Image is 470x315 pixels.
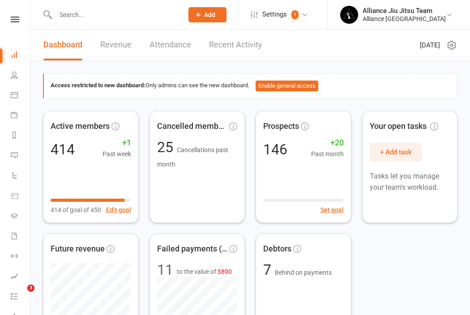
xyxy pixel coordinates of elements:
[320,205,344,215] button: Set goal
[103,149,131,159] span: Past week
[43,30,82,60] a: Dashboard
[11,46,31,66] a: Dashboard
[51,120,110,133] span: Active members
[263,261,275,278] span: 7
[263,142,287,157] div: 146
[51,81,450,91] div: Only admins can see the new dashboard.
[11,267,31,287] a: Assessments
[340,6,358,24] img: thumb_image1705117588.png
[263,243,291,255] span: Debtors
[51,142,75,157] div: 414
[11,86,31,106] a: Calendar
[218,268,232,275] span: $890
[11,66,31,86] a: People
[53,9,177,21] input: Search...
[363,15,446,23] div: Alliance [GEOGRAPHIC_DATA]
[188,7,226,22] button: Add
[370,170,450,193] p: Tasks let you manage your team's workload.
[103,136,131,149] span: +1
[51,205,101,215] span: 414 of goal of 450
[204,11,215,18] span: Add
[150,30,191,60] a: Attendance
[420,40,440,51] span: [DATE]
[27,285,34,292] span: 3
[262,4,287,25] span: Settings
[275,269,332,276] span: Behind on payments
[157,146,228,168] span: Cancellations past month
[51,82,145,89] strong: Access restricted to new dashboard:
[363,7,446,15] div: Alliance Jiu Jitsu Team
[9,285,30,306] iframe: Intercom live chat
[370,120,438,133] span: Your open tasks
[209,30,262,60] a: Recent Activity
[311,149,344,159] span: Past month
[311,136,344,149] span: +20
[157,263,173,277] div: 11
[157,120,228,133] span: Cancelled members
[177,267,232,277] span: to the value of
[157,243,228,255] span: Failed payments (last 30d)
[51,243,105,255] span: Future revenue
[100,30,132,60] a: Revenue
[11,187,31,207] a: Product Sales
[263,120,299,133] span: Prospects
[106,205,131,215] button: Edit goal
[370,143,422,162] button: + Add task
[11,106,31,126] a: Payments
[11,126,31,146] a: Reports
[256,81,318,91] button: Enable general access
[291,10,299,19] span: 1
[157,139,177,156] span: 25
